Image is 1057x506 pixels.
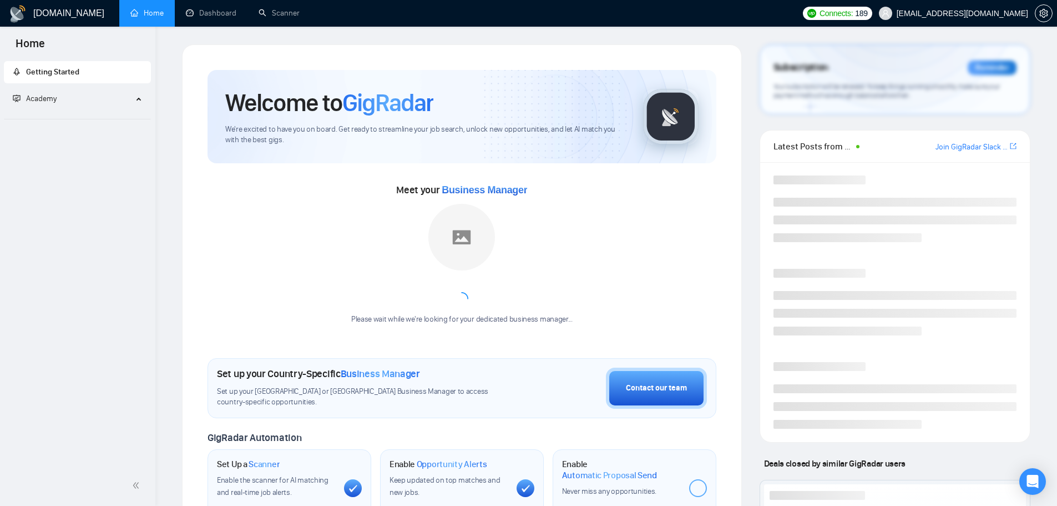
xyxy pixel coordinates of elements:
[773,82,1000,100] span: Your subscription will be renewed. To keep things running smoothly, make sure your payment method...
[13,68,21,76] span: rocket
[390,475,500,497] span: Keep updated on top matches and new jobs.
[186,8,236,18] a: dashboardDashboard
[807,9,816,18] img: upwork-logo.png
[9,5,27,23] img: logo
[217,459,280,470] h1: Set Up a
[26,94,57,103] span: Academy
[855,7,867,19] span: 189
[217,475,328,497] span: Enable the scanner for AI matching and real-time job alerts.
[417,459,487,470] span: Opportunity Alerts
[562,470,657,481] span: Automatic Proposal Send
[643,89,699,144] img: gigradar-logo.png
[217,387,511,408] span: Set up your [GEOGRAPHIC_DATA] or [GEOGRAPHIC_DATA] Business Manager to access country-specific op...
[428,204,495,270] img: placeholder.png
[606,368,707,409] button: Contact our team
[225,88,433,118] h1: Welcome to
[396,184,527,196] span: Meet your
[760,454,910,473] span: Deals closed by similar GigRadar users
[1010,141,1016,152] a: export
[345,314,579,325] div: Please wait while we're looking for your dedicated business manager...
[342,88,433,118] span: GigRadar
[390,459,487,470] h1: Enable
[562,459,680,480] h1: Enable
[132,480,143,491] span: double-left
[820,7,853,19] span: Connects:
[773,139,853,153] span: Latest Posts from the GigRadar Community
[562,487,656,496] span: Never miss any opportunities.
[259,8,300,18] a: searchScanner
[13,94,57,103] span: Academy
[4,114,151,122] li: Academy Homepage
[249,459,280,470] span: Scanner
[1035,9,1053,18] a: setting
[1035,9,1052,18] span: setting
[455,292,468,305] span: loading
[217,368,420,380] h1: Set up your Country-Specific
[1035,4,1053,22] button: setting
[13,94,21,102] span: fund-projection-screen
[442,184,527,196] span: Business Manager
[626,382,687,394] div: Contact our team
[130,8,164,18] a: homeHome
[1019,468,1046,495] div: Open Intercom Messenger
[773,58,828,77] span: Subscription
[882,9,889,17] span: user
[26,67,79,77] span: Getting Started
[208,432,301,444] span: GigRadar Automation
[7,36,54,59] span: Home
[341,368,420,380] span: Business Manager
[968,61,1016,75] div: Reminder
[225,124,625,146] span: We're excited to have you on board. Get ready to streamline your job search, unlock new opportuni...
[935,141,1008,153] a: Join GigRadar Slack Community
[4,61,151,83] li: Getting Started
[1010,142,1016,151] span: export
